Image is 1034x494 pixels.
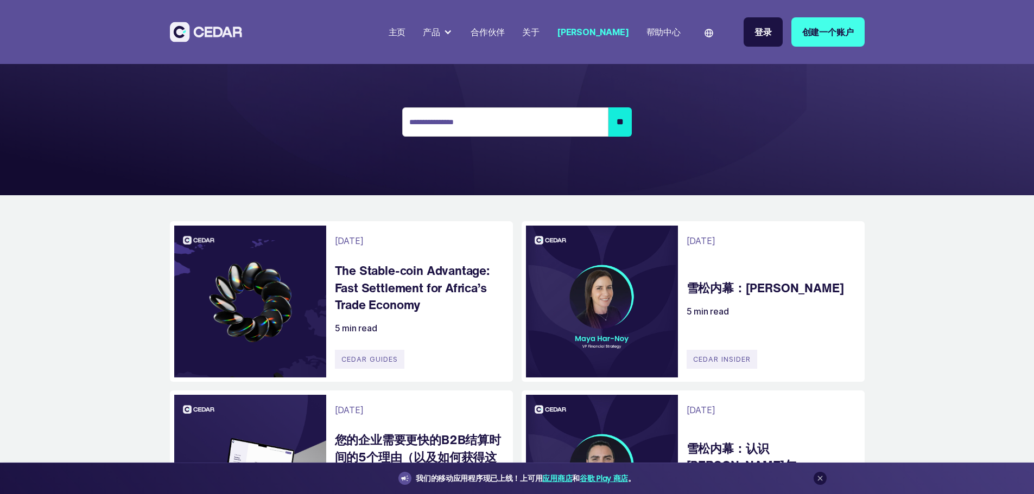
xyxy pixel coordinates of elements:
[646,25,681,39] div: 帮助中心
[687,234,715,247] div: [DATE]
[335,322,377,335] div: 5 min read
[754,25,772,39] div: 登录
[401,474,409,483] img: announcement
[335,262,502,313] a: The Stable-coin Advantage: Fast Settlement for Africa’s Trade Economy
[687,279,844,296] a: 雪松内幕：[PERSON_NAME]
[705,29,713,37] img: world icon
[642,20,685,44] a: 帮助中心
[542,473,572,484] a: 应用商店
[522,25,540,39] div: 关于
[518,20,544,44] a: 关于
[687,440,854,474] a: 雪松内幕：认识[PERSON_NAME]尔
[744,17,783,47] a: 登录
[335,403,364,416] div: [DATE]
[466,20,509,44] a: 合作伙伴
[335,431,502,482] a: 您的企业需要更快的B2B结算时间的5个理由（以及如何获得这些理由）
[557,25,629,39] div: [PERSON_NAME]
[471,25,505,39] div: 合作伙伴
[553,20,633,44] a: [PERSON_NAME]
[389,25,406,39] div: 主页
[687,350,757,369] div: Cedar Insider
[335,234,364,247] div: [DATE]
[416,472,636,485] div: 我们的移动应用程序现已上线！上可用 和 。
[580,473,628,484] a: 谷歌 Play 商店
[423,25,440,39] div: 产品
[335,350,404,369] div: Cedar Guides
[687,403,715,416] div: [DATE]
[687,305,729,318] div: 5 min read
[384,20,410,44] a: 主页
[791,17,865,47] a: 创建一个账户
